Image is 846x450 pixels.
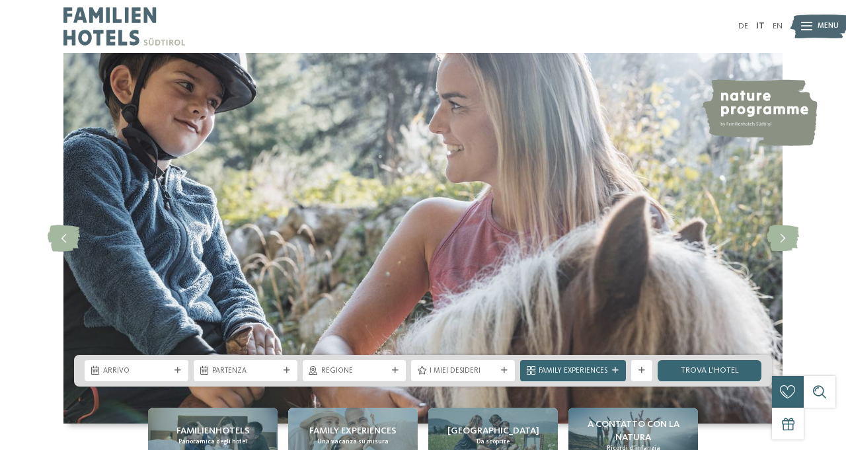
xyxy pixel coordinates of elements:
[317,437,389,446] span: Una vacanza su misura
[321,366,388,377] span: Regione
[756,22,765,30] a: IT
[539,366,607,377] span: Family Experiences
[574,418,693,444] span: A contatto con la natura
[212,366,279,377] span: Partenza
[658,360,761,381] a: trova l’hotel
[447,424,539,437] span: [GEOGRAPHIC_DATA]
[477,437,510,446] span: Da scoprire
[773,22,783,30] a: EN
[178,437,247,446] span: Panoramica degli hotel
[818,21,839,32] span: Menu
[738,22,748,30] a: DE
[176,424,250,437] span: Familienhotels
[103,366,170,377] span: Arrivo
[309,424,397,437] span: Family experiences
[63,53,783,424] img: Family hotel Alto Adige: the happy family places!
[701,79,818,146] img: nature programme by Familienhotels Südtirol
[430,366,496,377] span: I miei desideri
